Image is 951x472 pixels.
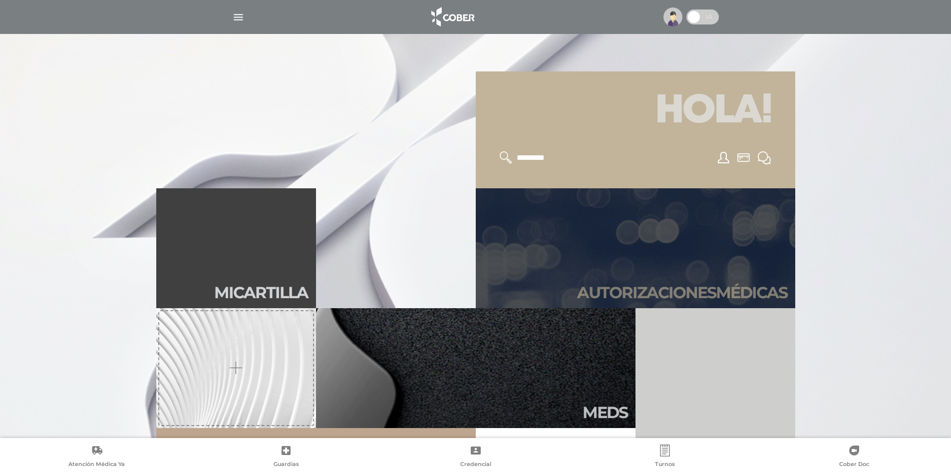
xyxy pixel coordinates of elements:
a: Guardias [191,445,380,470]
span: Guardias [274,461,299,470]
span: Cober Doc [839,461,869,470]
h1: Hola! [488,83,783,139]
span: Atención Médica Ya [68,461,125,470]
span: Turnos [655,461,675,470]
a: Credencial [381,445,570,470]
h2: Autori zaciones médicas [577,283,787,302]
a: Micartilla [156,188,316,308]
h2: Mi car tilla [214,283,308,302]
img: Cober_menu-lines-white.svg [232,11,245,23]
img: profile-placeholder.svg [663,7,682,26]
a: Meds [316,308,635,428]
img: logo_cober_home-white.png [426,5,478,29]
a: Cober Doc [760,445,949,470]
span: Credencial [460,461,491,470]
h2: Meds [583,403,628,422]
a: Atención Médica Ya [2,445,191,470]
a: Turnos [570,445,759,470]
a: Autorizacionesmédicas [476,188,795,308]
